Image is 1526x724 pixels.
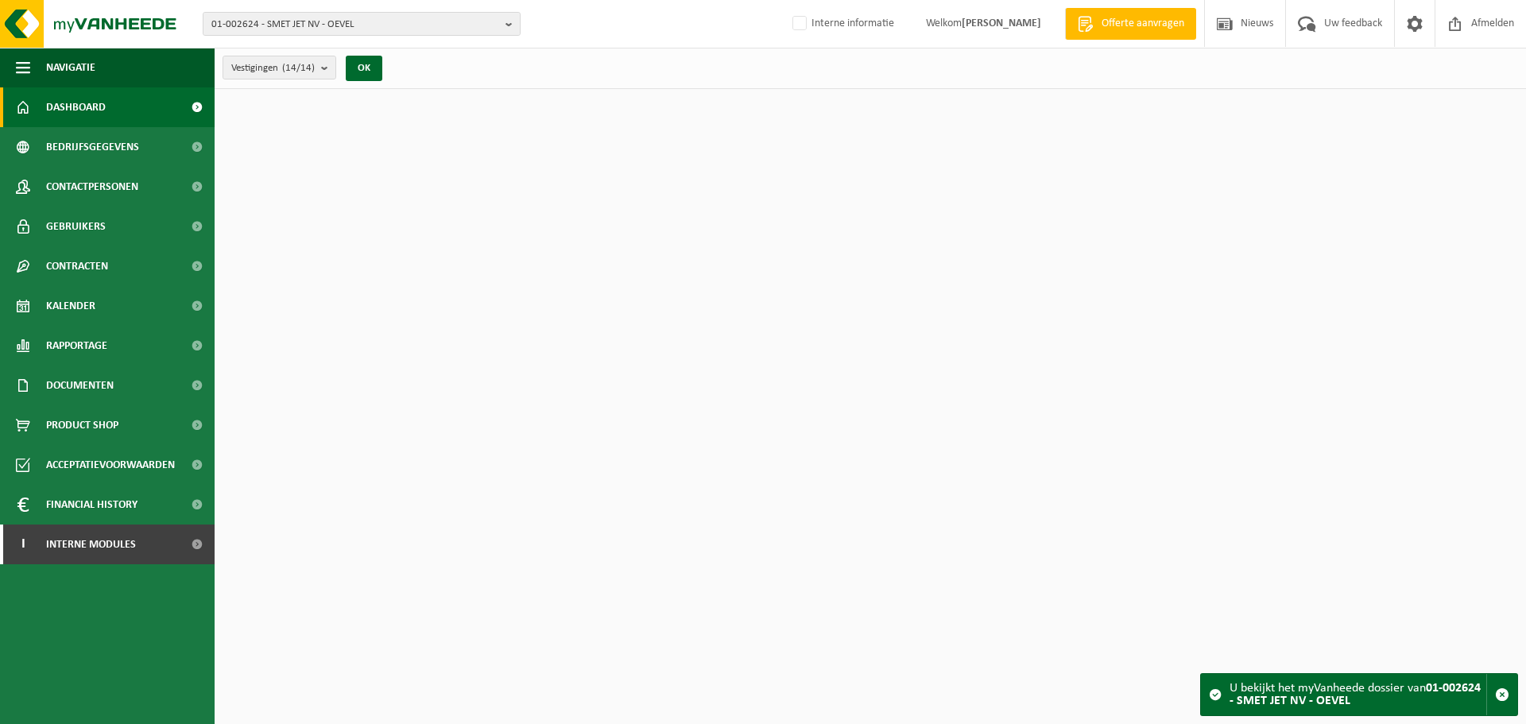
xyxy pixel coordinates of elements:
div: U bekijkt het myVanheede dossier van [1230,674,1486,715]
span: Interne modules [46,525,136,564]
span: Documenten [46,366,114,405]
count: (14/14) [282,63,315,73]
span: Contactpersonen [46,167,138,207]
span: Product Shop [46,405,118,445]
span: Bedrijfsgegevens [46,127,139,167]
span: Gebruikers [46,207,106,246]
button: 01-002624 - SMET JET NV - OEVEL [203,12,521,36]
strong: 01-002624 - SMET JET NV - OEVEL [1230,682,1481,707]
label: Interne informatie [789,12,894,36]
span: Rapportage [46,326,107,366]
span: Navigatie [46,48,95,87]
button: OK [346,56,382,81]
span: 01-002624 - SMET JET NV - OEVEL [211,13,499,37]
span: Contracten [46,246,108,286]
span: I [16,525,30,564]
a: Offerte aanvragen [1065,8,1196,40]
span: Dashboard [46,87,106,127]
span: Offerte aanvragen [1098,16,1188,32]
span: Kalender [46,286,95,326]
button: Vestigingen(14/14) [223,56,336,79]
span: Acceptatievoorwaarden [46,445,175,485]
strong: [PERSON_NAME] [962,17,1041,29]
span: Vestigingen [231,56,315,80]
span: Financial History [46,485,137,525]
